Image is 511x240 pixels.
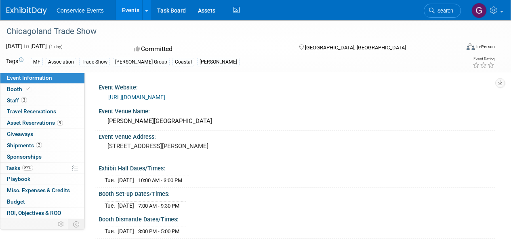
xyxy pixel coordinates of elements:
img: ExhibitDay [6,7,47,15]
td: [DATE] [118,202,134,210]
span: Budget [7,198,25,205]
div: Coastal [172,58,194,66]
span: Shipments [7,142,42,149]
a: Tasks82% [0,163,84,174]
span: Travel Reservations [7,108,56,115]
td: Tue. [105,227,118,236]
a: Asset Reservations9 [0,117,84,128]
div: MF [31,58,43,66]
span: Playbook [7,176,30,182]
div: Booth Set-up Dates/Times: [99,188,495,198]
a: Misc. Expenses & Credits [0,185,84,196]
span: Giveaways [7,131,33,137]
a: Booth [0,84,84,95]
span: 2 [36,142,42,148]
td: [DATE] [118,227,134,236]
span: 82% [22,165,33,171]
div: Event Venue Name: [99,105,495,115]
a: Sponsorships [0,151,84,162]
td: Tue. [105,202,118,210]
span: Asset Reservations [7,119,63,126]
a: Budget [0,196,84,207]
td: Personalize Event Tab Strip [54,219,68,229]
span: Search [435,8,453,14]
a: Shipments2 [0,140,84,151]
span: Event Information [7,74,52,81]
span: Tasks [6,165,33,171]
pre: [STREET_ADDRESS][PERSON_NAME] [107,142,255,150]
a: Staff3 [0,95,84,106]
span: Sponsorships [7,153,42,160]
a: [URL][DOMAIN_NAME] [108,94,165,100]
div: Event Venue Address: [99,131,495,141]
span: 3 [21,97,27,103]
div: Exhibit Hall Dates/Times: [99,162,495,172]
a: Event Information [0,72,84,83]
span: Staff [7,97,27,104]
span: 7:00 AM - 9:30 PM [138,203,179,209]
div: Event Website: [99,81,495,91]
a: Travel Reservations [0,106,84,117]
span: Misc. Expenses & Credits [7,187,70,193]
div: Chicagoland Trade Show [4,24,453,39]
span: 9 [57,120,63,126]
a: Playbook [0,174,84,185]
span: [DATE] [DATE] [6,43,47,49]
div: [PERSON_NAME] Group [113,58,170,66]
td: Tags [6,57,23,66]
span: Booth [7,86,32,92]
a: Search [424,4,461,18]
div: [PERSON_NAME][GEOGRAPHIC_DATA] [105,115,489,127]
a: Giveaways [0,129,84,140]
div: Committed [131,42,286,56]
span: (1 day) [48,44,63,49]
div: Event Rating [473,57,494,61]
div: Trade Show [79,58,110,66]
img: Format-Inperson.png [467,43,475,50]
div: Association [46,58,76,66]
span: ROI, Objectives & ROO [7,210,61,216]
td: Tue. [105,176,118,185]
div: In-Person [476,44,495,50]
div: Event Format [423,42,495,54]
span: 10:00 AM - 3:00 PM [138,177,182,183]
span: Conservice Events [57,7,104,14]
div: Booth Dismantle Dates/Times: [99,213,495,223]
a: ROI, Objectives & ROO [0,208,84,219]
td: [DATE] [118,176,134,185]
span: 3:00 PM - 5:00 PM [138,228,179,234]
td: Toggle Event Tabs [68,219,85,229]
span: to [23,43,30,49]
span: [GEOGRAPHIC_DATA], [GEOGRAPHIC_DATA] [305,45,406,51]
div: [PERSON_NAME] [197,58,240,66]
img: Gayle Reese [471,3,487,18]
i: Booth reservation complete [26,87,30,91]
